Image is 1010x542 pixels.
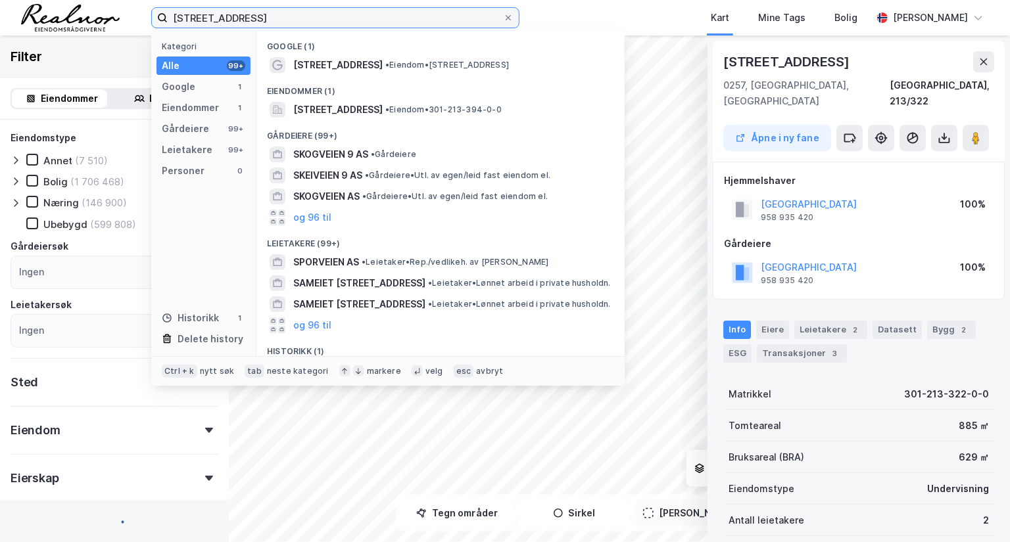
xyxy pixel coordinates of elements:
[724,236,994,252] div: Gårdeiere
[11,130,76,146] div: Eiendomstype
[162,121,209,137] div: Gårdeiere
[19,264,44,280] div: Ingen
[293,57,383,73] span: [STREET_ADDRESS]
[267,366,329,376] div: neste kategori
[761,212,813,223] div: 958 935 420
[873,321,922,339] div: Datasett
[293,254,359,270] span: SPORVEIEN AS
[927,321,976,339] div: Bygg
[362,191,366,201] span: •
[21,4,120,32] img: realnor-logo.934646d98de889bb5806.png
[362,257,548,267] span: Leietaker • Rep./vedlikeh. av [PERSON_NAME]
[43,218,87,231] div: Ubebygd
[256,228,625,252] div: Leietakere (99+)
[957,323,971,336] div: 2
[723,51,852,72] div: [STREET_ADDRESS]
[75,154,108,167] div: (7 510)
[729,481,794,497] div: Eiendomstype
[518,500,630,526] button: Sirkel
[11,374,38,390] div: Sted
[162,58,180,74] div: Alle
[723,125,831,151] button: Åpne i ny fane
[944,479,1010,542] iframe: Chat Widget
[729,386,771,402] div: Matrikkel
[43,175,68,188] div: Bolig
[385,60,389,70] span: •
[293,296,425,312] span: SAMEIET [STREET_ADDRESS]
[162,142,212,158] div: Leietakere
[385,104,389,114] span: •
[428,299,611,309] span: Leietaker • Lønnet arbeid i private husholdn.
[90,218,136,231] div: (599 808)
[293,102,383,118] span: [STREET_ADDRESS]
[11,46,42,67] div: Filter
[944,479,1010,542] div: Kontrollprogram for chat
[200,366,235,376] div: nytt søk
[476,366,503,376] div: avbryt
[162,41,251,51] div: Kategori
[293,275,425,291] span: SAMEIET [STREET_ADDRESS]
[43,154,72,167] div: Annet
[371,149,416,160] span: Gårdeiere
[367,366,401,376] div: markere
[428,278,432,288] span: •
[256,31,625,55] div: Google (1)
[362,191,548,202] span: Gårdeiere • Utl. av egen/leid fast eiendom el.
[11,238,68,254] div: Gårdeiersøk
[723,321,751,339] div: Info
[834,10,857,26] div: Bolig
[960,196,986,212] div: 100%
[425,366,443,376] div: velg
[293,189,360,204] span: SKOGVEIEN AS
[365,170,550,181] span: Gårdeiere • Utl. av egen/leid fast eiendom el.
[256,336,625,359] div: Historikk (1)
[70,175,124,188] div: (1 706 468)
[227,124,245,134] div: 99+
[385,104,502,115] span: Eiendom • 301-213-394-0-0
[829,347,842,360] div: 3
[362,257,366,267] span: •
[293,210,331,225] button: og 96 til
[761,275,813,286] div: 958 935 420
[227,145,245,155] div: 99+
[235,102,245,113] div: 1
[150,91,201,106] div: Leietakere
[401,500,513,526] button: Tegn områder
[960,260,986,275] div: 100%
[454,365,474,378] div: esc
[11,422,60,438] div: Eiendom
[890,78,994,109] div: [GEOGRAPHIC_DATA], 213/322
[11,297,72,313] div: Leietakersøk
[757,344,847,363] div: Transaksjoner
[729,449,804,465] div: Bruksareal (BRA)
[756,321,789,339] div: Eiere
[168,8,503,28] input: Søk på adresse, matrikkel, gårdeiere, leietakere eller personer
[11,470,59,486] div: Eierskap
[162,163,204,179] div: Personer
[245,365,264,378] div: tab
[82,196,127,209] div: (146 900)
[659,505,798,521] div: [PERSON_NAME] til kartutsnitt
[235,81,245,92] div: 1
[371,149,375,159] span: •
[711,10,729,26] div: Kart
[293,168,362,183] span: SKEIVEIEN 9 AS
[162,79,195,95] div: Google
[227,60,245,71] div: 99+
[794,321,867,339] div: Leietakere
[365,170,369,180] span: •
[43,196,79,209] div: Næring
[178,331,243,347] div: Delete history
[19,323,44,338] div: Ingen
[893,10,968,26] div: [PERSON_NAME]
[104,510,125,531] img: spinner.a6d8c91a73a9ac5275cf975e30b51cfb.svg
[927,481,989,497] div: Undervisning
[256,76,625,99] div: Eiendommer (1)
[904,386,989,402] div: 301-213-322-0-0
[959,418,989,434] div: 885 ㎡
[724,173,994,189] div: Hjemmelshaver
[235,166,245,176] div: 0
[293,147,368,162] span: SKOGVEIEN 9 AS
[729,512,804,528] div: Antall leietakere
[41,91,99,106] div: Eiendommer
